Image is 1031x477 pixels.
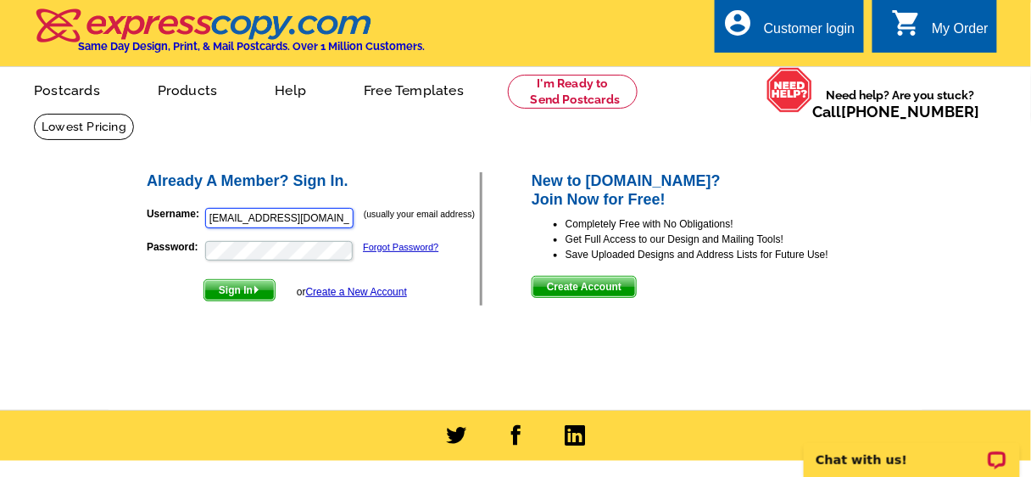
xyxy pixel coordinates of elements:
[891,8,922,38] i: shopping_cart
[532,277,636,297] span: Create Account
[248,69,333,109] a: Help
[147,206,203,222] label: Username:
[793,424,1031,477] iframe: LiveChat chat widget
[566,216,887,232] li: Completely Free with No Obligations!
[932,21,989,45] div: My Order
[337,69,491,109] a: Free Templates
[842,103,980,121] a: [PHONE_NUMBER]
[364,209,475,219] small: (usually your email address)
[566,232,887,247] li: Get Full Access to our Design and Mailing Tools!
[147,172,480,191] h2: Already A Member? Sign In.
[723,19,855,40] a: account_circle Customer login
[78,40,425,53] h4: Same Day Design, Print, & Mail Postcards. Over 1 Million Customers.
[723,8,754,38] i: account_circle
[306,286,407,298] a: Create a New Account
[147,239,203,255] label: Password:
[766,67,813,113] img: help
[204,280,275,300] span: Sign In
[566,247,887,262] li: Save Uploaded Designs and Address Lists for Future Use!
[532,276,637,298] button: Create Account
[253,286,260,294] img: button-next-arrow-white.png
[363,242,438,252] a: Forgot Password?
[813,87,989,121] span: Need help? Are you stuck?
[297,284,407,300] div: or
[813,103,980,121] span: Call
[131,69,245,109] a: Products
[7,69,127,109] a: Postcards
[203,279,276,301] button: Sign In
[532,172,887,209] h2: New to [DOMAIN_NAME]? Join Now for Free!
[891,19,989,40] a: shopping_cart My Order
[34,20,425,53] a: Same Day Design, Print, & Mail Postcards. Over 1 Million Customers.
[764,21,855,45] div: Customer login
